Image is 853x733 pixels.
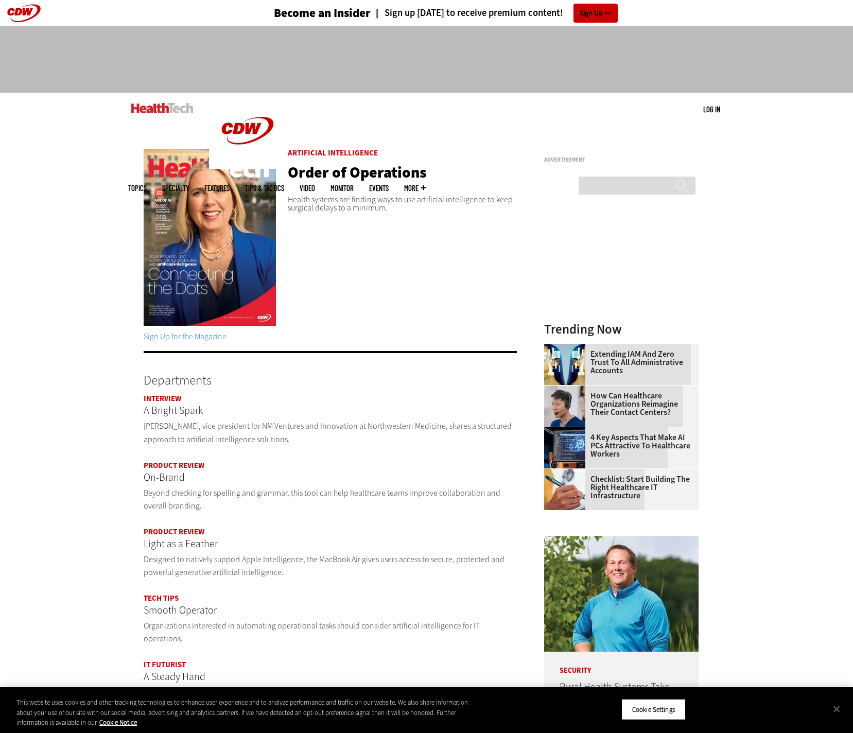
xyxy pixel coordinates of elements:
h3: Trending Now [544,323,699,336]
a: Events [369,184,389,192]
a: How Can Healthcare Organizations Reimagine Their Contact Centers? [544,392,692,416]
p: [PERSON_NAME], vice president for NM Ventures and Innovation at Northwestern Medicine, shares a s... [144,420,517,446]
span: Topics [128,184,147,192]
div: This website uses cookies and other tracking technologies to enhance user experience and to analy... [16,697,469,728]
img: Home [131,103,194,113]
button: Close [825,697,848,720]
a: Rural Health Systems Take On Cybersecurity Improvements with Support [560,680,677,715]
span: Specialty [162,184,189,192]
img: HLTECH_Q225_C1.jpg [144,149,276,326]
a: Person with a clipboard checking a list [544,469,590,477]
iframe: advertisement [239,36,614,82]
a: Product Review [144,527,204,537]
p: Security [544,652,699,674]
img: Home [209,93,286,169]
img: abstract image of woman with pixelated face [544,344,585,385]
div: Health systems are finding ways to use artificial intelligence to keep surgical delays to a minimum. [288,149,517,212]
img: Jim Roeder [544,536,699,652]
a: Sign Up [573,4,618,23]
h3: Departments [144,351,517,387]
a: On-Brand [144,469,517,486]
div: User menu [703,104,720,115]
img: Healthcare contact center [544,386,585,427]
a: MonITor [330,184,354,192]
a: Become an Insider [235,7,371,19]
a: 4 Key Aspects That Make AI PCs Attractive to Healthcare Workers [544,433,692,458]
a: IT Futurist [144,659,186,670]
a: Features [204,184,230,192]
a: Healthcare contact center [544,386,590,394]
a: abstract image of woman with pixelated face [544,344,590,352]
a: CDW [209,161,286,171]
a: Sign Up for the Magazine [144,331,227,342]
a: Checklist: Start Building the Right Healthcare IT Infrastructure [544,475,692,500]
a: More information about your privacy [99,718,137,727]
h3: Become an Insider [274,7,371,19]
p: Designed to natively support Apple Intelligence, the MacBook Air gives users access to secure, pr... [144,553,517,579]
img: Person with a clipboard checking a list [544,469,585,510]
a: Tech Tips [144,593,179,603]
a: Light as a Feather [144,536,517,552]
a: Log in [703,104,720,114]
span: More [404,184,426,192]
a: A Bright Spark [144,403,517,419]
p: Robotic telesurgery is a breakthrough for global medicine, but its success will depend on solving... [144,686,517,712]
p: Organizations interested in automating operational tasks should consider artificial intelligence ... [144,619,517,645]
a: Extending IAM and Zero Trust to All Administrative Accounts [544,350,692,375]
a: Interview [144,393,181,404]
img: Desktop monitor with brain AI concept [544,427,585,468]
a: Tips & Tactics [245,184,284,192]
iframe: advertisement [544,167,699,295]
a: A Steady Hand [144,669,517,685]
p: Beyond checking for spelling and grammar, this tool can help healthcare teams improve collaborati... [144,486,517,513]
a: Video [300,184,315,192]
a: Desktop monitor with brain AI concept [544,427,590,435]
a: Sign up [DATE] to receive premium content! [371,8,563,18]
button: Cookie Settings [621,699,686,720]
a: Product Review [144,460,204,470]
a: Smooth Operator [144,602,517,619]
